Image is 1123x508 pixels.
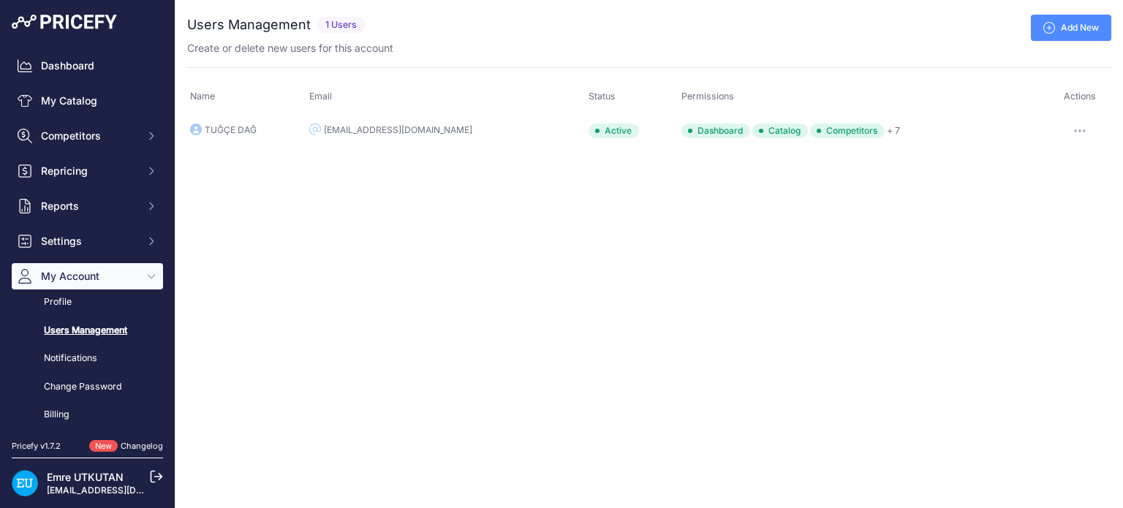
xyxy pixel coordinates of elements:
button: Settings [12,228,163,254]
span: Dashboard [681,124,750,138]
span: Competitors [810,124,885,138]
span: Actions [1064,91,1096,102]
div: Active [589,124,639,138]
a: Dashboard [12,53,163,79]
p: Create or delete new users for this account [187,41,393,56]
a: Users Management [12,318,163,344]
a: My Catalog [12,88,163,114]
button: Competitors [12,123,163,149]
a: Change Password [12,374,163,400]
div: [EMAIL_ADDRESS][DOMAIN_NAME] [324,124,472,136]
a: Billing [12,402,163,428]
span: Email [309,91,332,102]
span: Name [190,91,215,102]
span: Permissions [681,91,734,102]
span: 1 Users [317,17,366,34]
span: New [89,440,118,452]
button: Reports [12,193,163,219]
span: Competitors [41,129,137,143]
span: Catalog [752,124,808,138]
a: Changelog [121,441,163,451]
span: Reports [41,199,137,213]
button: Repricing [12,158,163,184]
img: Pricefy Logo [12,15,117,29]
a: [EMAIL_ADDRESS][DOMAIN_NAME] [47,485,200,496]
h2: Users Management [187,15,311,35]
span: Repricing [41,164,137,178]
span: Settings [41,234,137,249]
span: My Account [41,269,137,284]
a: Profile [12,289,163,315]
span: Status [589,91,616,102]
a: Emre UTKUTAN [47,471,124,483]
div: TUĞÇE DAĞ [205,124,257,136]
div: Pricefy v1.7.2 [12,440,61,452]
a: Add New [1031,15,1111,41]
button: My Account [12,263,163,289]
a: + 7 [887,125,900,136]
a: Notifications [12,346,163,371]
